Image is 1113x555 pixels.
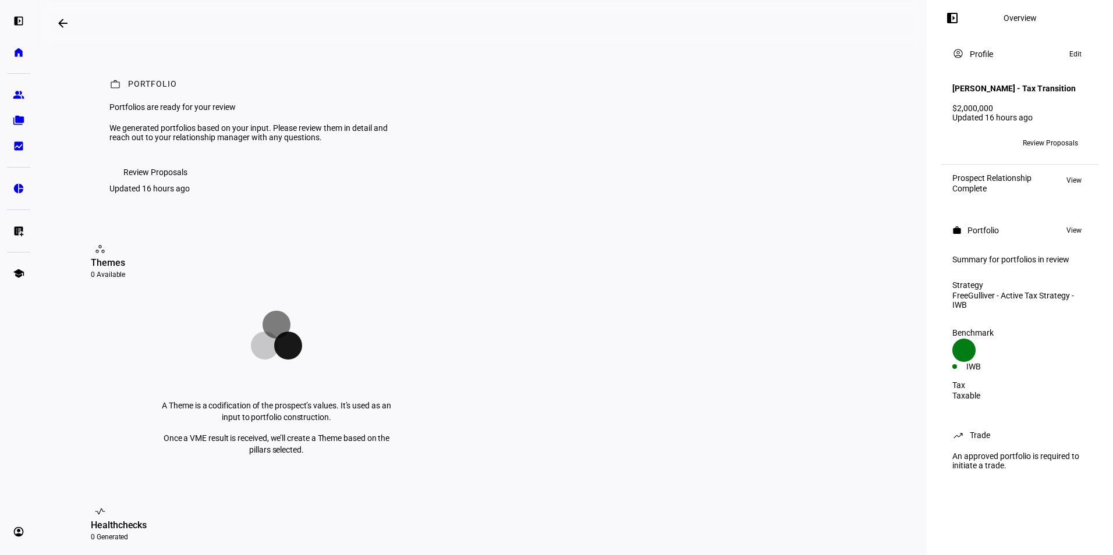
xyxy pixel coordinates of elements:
div: Tax [952,380,1087,390]
div: $2,000,000 [952,104,1087,113]
mat-icon: workspaces [94,243,106,255]
mat-icon: work [952,226,962,235]
div: FreeGulliver - Active Tax Strategy - IWB [952,291,1087,309]
eth-mat-symbol: account_circle [13,526,24,538]
eth-mat-symbol: school [13,268,24,279]
div: 0 Available [91,270,462,279]
eth-mat-symbol: bid_landscape [13,140,24,152]
eth-panel-overview-card-header: Portfolio [952,223,1087,237]
a: home [7,41,30,64]
mat-icon: trending_up [952,429,964,441]
mat-icon: arrow_backwards [56,16,70,30]
a: folder_copy [7,109,30,132]
span: ED [958,139,966,147]
div: Prospect Relationship [952,173,1032,183]
h4: [PERSON_NAME] - Tax Transition [952,84,1076,93]
div: Benchmark [952,328,1087,337]
eth-mat-symbol: list_alt_add [13,225,24,237]
span: Edit [1069,47,1082,61]
div: Complete [952,184,1032,193]
p: Once a VME result is received, we’ll create a Theme based on the pillars selected. [154,432,399,456]
button: Review Proposals [1013,134,1087,152]
mat-icon: work [109,79,121,90]
div: Updated 16 hours ago [952,113,1087,122]
eth-panel-overview-card-header: Trade [952,428,1087,442]
mat-icon: account_circle [952,48,964,59]
a: bid_landscape [7,134,30,158]
div: An approved portfolio is required to initiate a trade. [945,447,1094,475]
div: Profile [970,49,993,59]
div: Updated 16 hours ago [109,184,190,193]
div: We generated portfolios based on your input. Please review them in detail and reach out to your r... [109,123,396,142]
div: IWB [966,362,1020,371]
eth-mat-symbol: group [13,89,24,101]
div: Themes [91,256,462,270]
button: Review Proposals [109,161,201,184]
button: Edit [1064,47,1087,61]
eth-mat-symbol: folder_copy [13,115,24,126]
mat-icon: vital_signs [94,506,106,517]
eth-mat-symbol: home [13,47,24,58]
div: Taxable [952,391,1087,400]
div: Strategy [952,280,1087,290]
span: Review Proposals [123,161,187,184]
a: group [7,83,30,106]
div: Healthchecks [91,518,462,532]
div: 0 Generated [91,532,462,542]
eth-panel-overview-card-header: Profile [952,47,1087,61]
div: Trade [970,431,990,440]
div: Summary for portfolios in review [952,255,1087,264]
button: View [1061,173,1087,187]
div: Portfolio [967,226,999,235]
p: A Theme is a codification of the prospect’s values. It’s used as an input to portfolio construction. [154,400,399,423]
span: View [1066,223,1082,237]
eth-mat-symbol: pie_chart [13,183,24,194]
div: Portfolio [128,79,177,91]
mat-icon: left_panel_open [945,11,959,25]
eth-mat-symbol: left_panel_open [13,15,24,27]
button: View [1061,223,1087,237]
span: View [1066,173,1082,187]
span: Review Proposals [1023,134,1078,152]
div: Overview [1004,13,1037,23]
div: Portfolios are ready for your review [109,102,396,112]
a: pie_chart [7,177,30,200]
